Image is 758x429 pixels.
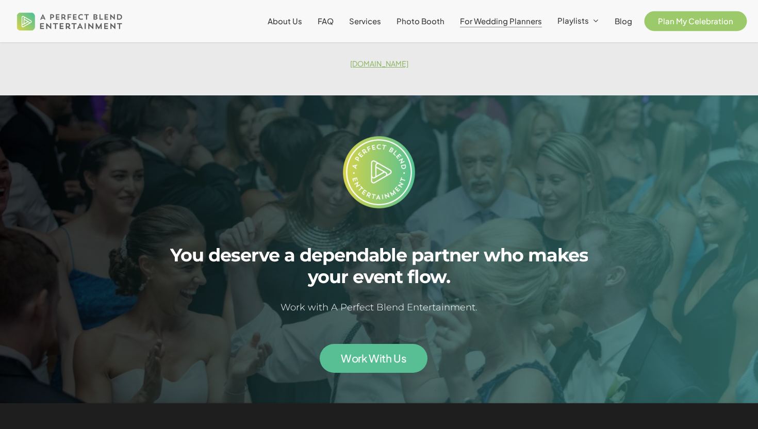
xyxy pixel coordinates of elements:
span: dependable [300,244,407,266]
span: deserve [208,244,279,266]
span: Playlists [557,15,589,25]
span: For Wedding Planners [460,16,542,26]
span: W [341,353,352,364]
span: r [358,353,361,364]
span: i [380,353,382,364]
a: Photo Booth [397,17,444,25]
span: partner [411,244,479,266]
span: o [352,353,358,364]
a: About Us [268,17,302,25]
span: FAQ [318,16,334,26]
span: who [484,244,523,266]
span: W [369,353,380,364]
img: A Perfect Blend Entertainment [14,4,125,38]
a: Work With Us [341,353,406,365]
span: k [361,353,367,364]
a: FAQ [318,17,334,25]
a: For Wedding Planners [460,17,542,25]
span: h [386,353,392,364]
a: Blog [615,17,632,25]
span: Plan My Celebration [658,16,733,26]
span: U [393,353,401,364]
a: Playlists [557,16,599,26]
h5: Work with A Perfect Blend Entertainment. [151,300,606,315]
a: Services [349,17,381,25]
span: event [353,266,403,288]
span: You [170,244,204,266]
span: a [284,244,295,266]
a: Plan My Celebration [648,17,744,25]
a: [DOMAIN_NAME] [350,59,408,68]
span: Photo Booth [397,16,444,26]
span: t [382,353,386,364]
span: your [308,266,348,288]
span: Blog [615,16,632,26]
span: flow. [407,266,450,288]
span: makes [528,244,588,266]
span: s [401,353,407,364]
span: About Us [268,16,302,26]
span: Services [349,16,381,26]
